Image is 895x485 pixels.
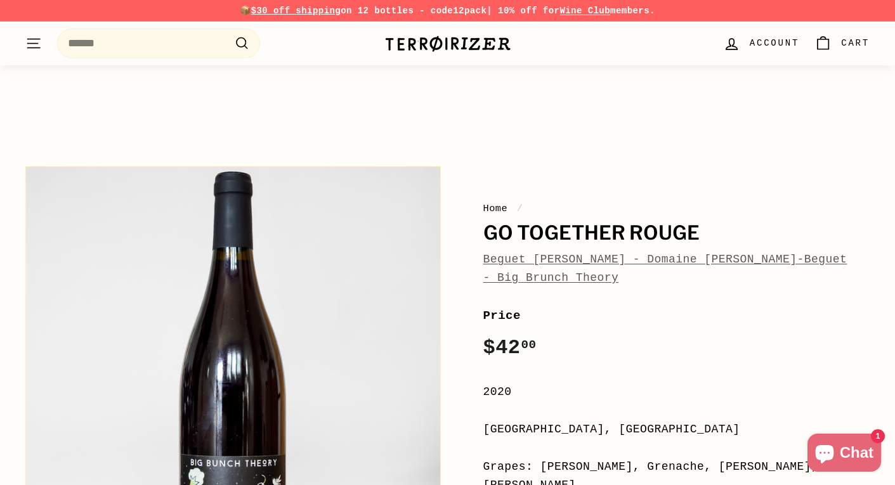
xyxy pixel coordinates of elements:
[483,336,537,359] span: $42
[25,4,870,18] p: 📦 on 12 bottles - code | 10% off for members.
[483,306,870,325] label: Price
[514,203,526,214] span: /
[483,383,870,401] div: 2020
[804,434,885,475] inbox-online-store-chat: Shopify online store chat
[807,25,877,62] a: Cart
[453,6,487,16] strong: 12pack
[483,253,847,284] a: Beguet [PERSON_NAME] - Domaine [PERSON_NAME]-Beguet - Big Brunch Theory
[483,223,870,244] h1: Go Together Rouge
[483,420,870,439] div: [GEOGRAPHIC_DATA], [GEOGRAPHIC_DATA]
[521,338,536,352] sup: 00
[483,203,508,214] a: Home
[251,6,341,16] span: $30 off shipping
[483,201,870,216] nav: breadcrumbs
[559,6,610,16] a: Wine Club
[715,25,807,62] a: Account
[841,36,870,50] span: Cart
[750,36,799,50] span: Account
